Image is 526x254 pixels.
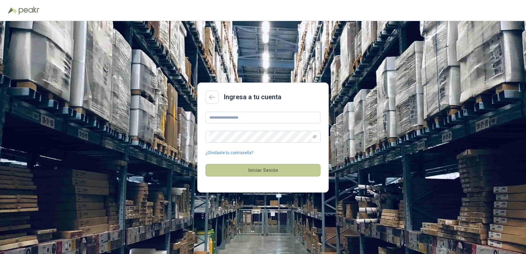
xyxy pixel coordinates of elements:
[224,92,281,102] h2: Ingresa a tu cuenta
[205,150,253,156] a: ¿Olvidaste tu contraseña?
[18,7,39,14] img: Peakr
[8,7,17,14] img: Logo
[313,135,317,139] span: eye-invisible
[205,164,321,176] button: Iniciar Sesión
